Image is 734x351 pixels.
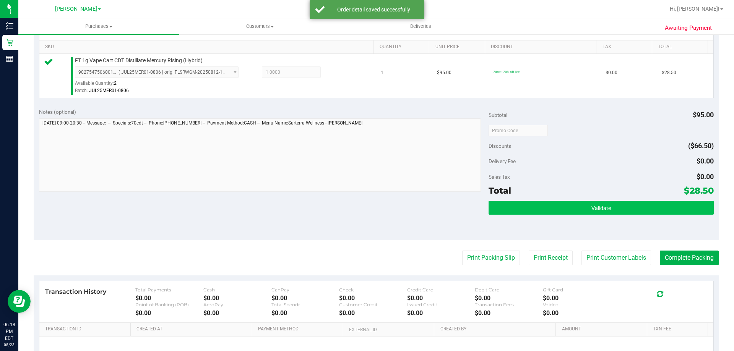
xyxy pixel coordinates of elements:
a: Customers [179,18,340,34]
button: Complete Packing [660,251,719,265]
a: Quantity [380,44,426,50]
div: $0.00 [407,294,475,302]
div: Total Payments [135,287,203,293]
div: CanPay [271,287,339,293]
button: Print Customer Labels [581,251,651,265]
div: $0.00 [543,294,611,302]
button: Validate [489,201,713,215]
div: Available Quantity: [75,78,247,93]
span: Delivery Fee [489,158,516,164]
a: Created At [136,326,249,332]
a: Deliveries [340,18,501,34]
div: $0.00 [135,309,203,317]
span: $95.00 [693,111,714,119]
div: $0.00 [339,294,407,302]
p: 06:18 PM EDT [3,321,15,342]
div: Order detail saved successfully [329,6,419,13]
div: $0.00 [407,309,475,317]
div: Voided [543,302,611,307]
span: Deliveries [400,23,442,30]
span: Discounts [489,139,511,153]
a: Amount [562,326,644,332]
span: $0.00 [697,173,714,181]
a: Transaction ID [45,326,128,332]
input: Promo Code [489,125,548,136]
span: Awaiting Payment [665,24,712,32]
div: Point of Banking (POB) [135,302,203,307]
div: $0.00 [203,309,271,317]
span: Batch: [75,88,88,93]
span: $95.00 [437,69,451,76]
div: Gift Card [543,287,611,293]
div: $0.00 [271,294,339,302]
div: $0.00 [271,309,339,317]
div: Cash [203,287,271,293]
div: $0.00 [475,309,543,317]
a: Txn Fee [653,326,705,332]
span: JUL25MER01-0806 [89,88,129,93]
span: Hi, [PERSON_NAME]! [670,6,719,12]
span: Validate [591,205,611,211]
div: Total Spendr [271,302,339,307]
a: Purchases [18,18,179,34]
div: Issued Credit [407,302,475,307]
a: Total [658,44,705,50]
div: Transaction Fees [475,302,543,307]
div: Debit Card [475,287,543,293]
span: $0.00 [697,157,714,165]
a: Unit Price [435,44,482,50]
a: Tax [602,44,649,50]
div: $0.00 [543,309,611,317]
div: Check [339,287,407,293]
div: $0.00 [203,294,271,302]
span: Sales Tax [489,174,510,180]
p: 08/23 [3,342,15,348]
span: $28.50 [662,69,676,76]
span: Subtotal [489,112,507,118]
inline-svg: Reports [6,55,13,63]
div: $0.00 [135,294,203,302]
inline-svg: Retail [6,39,13,46]
iframe: Resource center [8,290,31,313]
button: Print Packing Slip [462,251,520,265]
span: $28.50 [684,185,714,196]
span: Notes (optional) [39,109,76,115]
span: 70cdt: 70% off line [493,70,520,74]
th: External ID [343,323,434,336]
a: Discount [491,44,593,50]
div: $0.00 [475,294,543,302]
span: $0.00 [606,69,617,76]
span: Total [489,185,511,196]
span: 1 [381,69,383,76]
span: [PERSON_NAME] [55,6,97,12]
button: Print Receipt [529,251,573,265]
a: SKU [45,44,370,50]
div: Credit Card [407,287,475,293]
inline-svg: Inventory [6,22,13,30]
div: AeroPay [203,302,271,307]
span: Purchases [18,23,179,30]
div: Customer Credit [339,302,407,307]
span: ($66.50) [688,142,714,150]
a: Payment Method [258,326,340,332]
a: Created By [440,326,553,332]
span: Customers [180,23,340,30]
span: 2 [114,81,117,86]
span: FT 1g Vape Cart CDT Distillate Mercury Rising (Hybrid) [75,57,203,64]
div: $0.00 [339,309,407,317]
